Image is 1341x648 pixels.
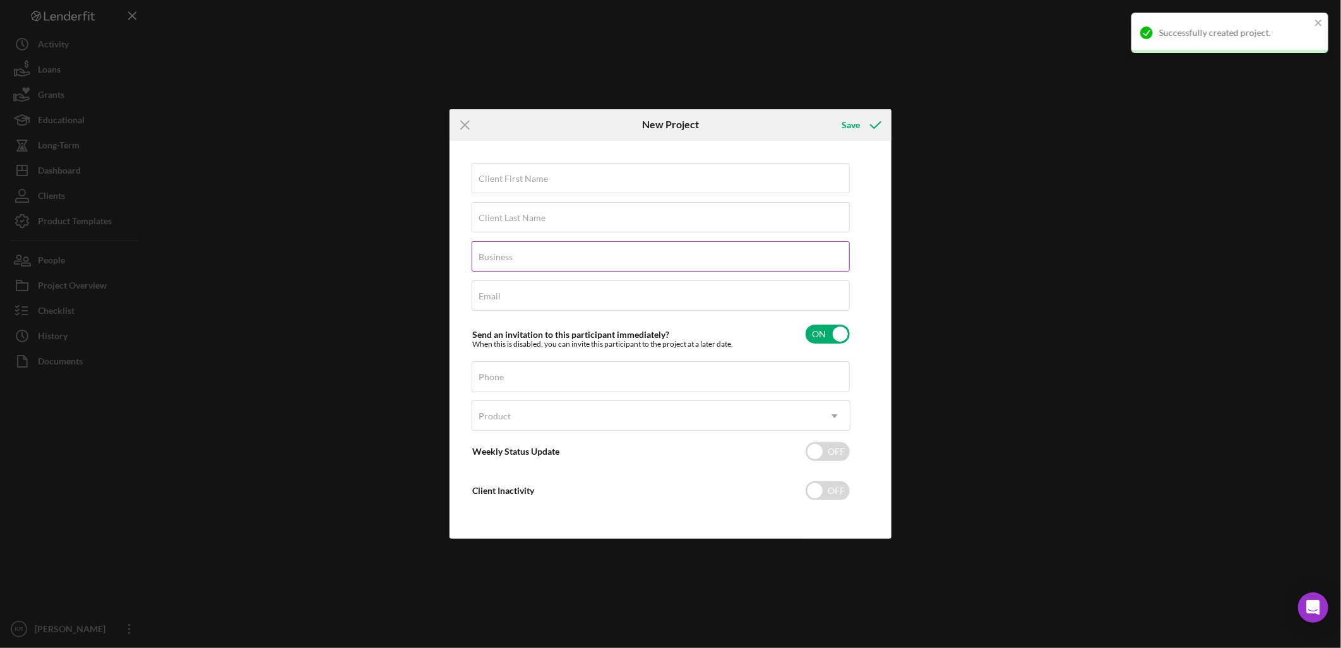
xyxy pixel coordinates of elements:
label: Email [479,291,501,301]
label: Weekly Status Update [472,446,559,457]
div: Successfully created project. [1159,28,1311,38]
h6: New Project [642,119,699,130]
div: Open Intercom Messenger [1298,592,1328,623]
div: Save [842,112,860,138]
div: When this is disabled, you can invite this participant to the project at a later date. [472,340,733,349]
button: Save [829,112,891,138]
button: close [1314,18,1323,30]
label: Client Last Name [479,213,545,223]
label: Send an invitation to this participant immediately? [472,329,669,340]
label: Business [479,252,513,262]
div: Product [479,411,511,421]
label: Client First Name [479,174,548,184]
label: Client Inactivity [472,485,534,496]
label: Phone [479,372,504,382]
